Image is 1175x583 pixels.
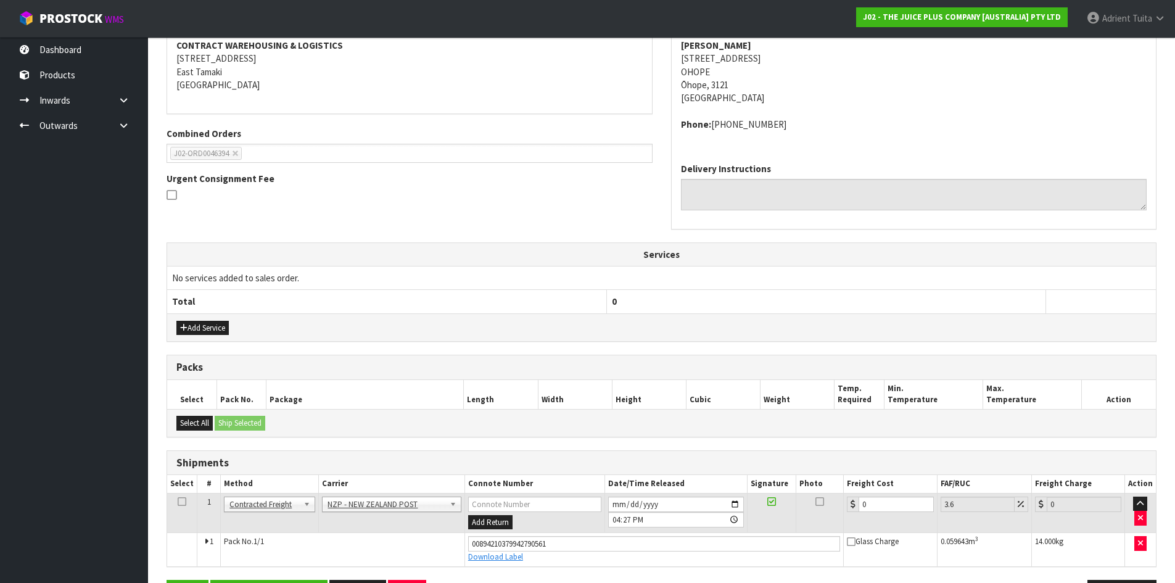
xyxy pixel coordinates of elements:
span: 14.000 [1035,536,1055,547]
address: [PHONE_NUMBER] [681,118,1147,131]
th: Length [464,380,538,409]
th: Min. Temperature [884,380,983,409]
span: 0 [612,296,617,307]
th: Weight [761,380,835,409]
th: Carrier [319,475,464,493]
th: Freight Cost [844,475,937,493]
sup: 3 [975,535,978,543]
th: Width [538,380,612,409]
th: Cubic [686,380,761,409]
button: Ship Selected [215,416,265,431]
h3: Packs [176,362,1147,373]
th: # [197,475,221,493]
th: Date/Time Released [604,475,747,493]
h3: Shipments [176,457,1147,469]
span: Adrient [1102,12,1131,24]
th: Action [1124,475,1156,493]
button: Select All [176,416,213,431]
address: [STREET_ADDRESS] OHOPE Ōhope, 3121 [GEOGRAPHIC_DATA] [681,39,1147,105]
strong: phone [681,118,711,130]
button: Add Return [468,515,513,530]
label: Urgent Consignment Fee [167,172,274,185]
strong: [PERSON_NAME] [681,39,751,51]
td: kg [1031,533,1124,566]
span: Glass Charge [847,536,899,547]
label: Combined Orders [167,127,241,140]
span: 1 [207,497,211,507]
th: Total [167,290,606,313]
th: Signature [747,475,796,493]
th: Height [612,380,686,409]
th: Photo [796,475,843,493]
span: 1/1 [254,536,264,547]
label: Delivery Instructions [681,162,771,175]
span: 0.059643 [941,536,968,547]
span: ProStock [39,10,102,27]
td: Pack No. [221,533,465,566]
input: Connote Number [468,536,841,552]
th: Package [266,380,464,409]
span: Contracted Freight [229,497,299,512]
button: Add Service [176,321,229,336]
span: 1 [210,536,213,547]
span: NZP - NEW ZEALAND POST [328,497,444,512]
th: Select [167,380,216,409]
strong: CONTRACT WAREHOUSING & LOGISTICS [176,39,343,51]
img: cube-alt.png [19,10,34,26]
th: Action [1082,380,1156,409]
a: Download Label [468,552,523,562]
th: FAF/RUC [937,475,1031,493]
th: Freight Charge [1031,475,1124,493]
small: WMS [105,14,124,25]
th: Temp. Required [835,380,884,409]
strong: J02 - THE JUICE PLUS COMPANY [AUSTRALIA] PTY LTD [863,12,1061,22]
span: Tuita [1132,12,1152,24]
th: Pack No. [216,380,266,409]
input: Freight Charge [1047,497,1121,512]
input: Freight Cost [859,497,933,512]
th: Select [167,475,197,493]
td: m [937,533,1031,566]
address: [STREET_ADDRESS] East Tamaki [GEOGRAPHIC_DATA] [176,39,643,92]
th: Services [167,243,1156,267]
th: Max. Temperature [983,380,1081,409]
th: Connote Number [464,475,604,493]
a: J02 - THE JUICE PLUS COMPANY [AUSTRALIA] PTY LTD [856,7,1068,27]
td: No services added to sales order. [167,267,1156,290]
input: Connote Number [468,497,601,512]
span: J02-ORD0046394 [174,148,229,159]
th: Method [221,475,319,493]
input: Freight Adjustment [941,497,1015,512]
